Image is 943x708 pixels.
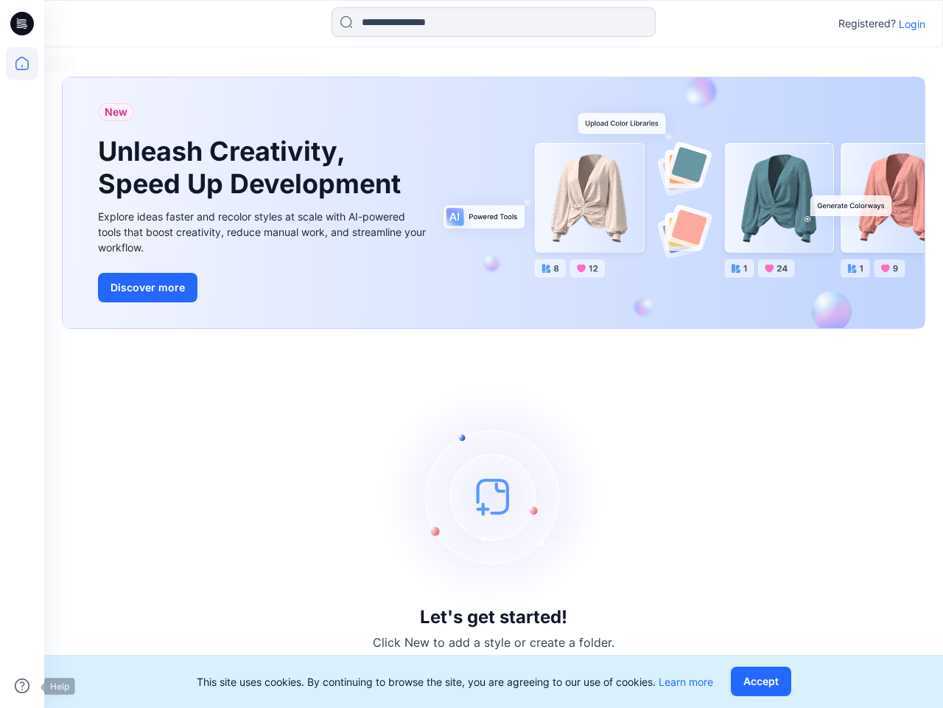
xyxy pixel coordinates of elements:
a: Learn more [659,676,713,688]
p: This site uses cookies. By continuing to browse the site, you are agreeing to our use of cookies. [197,674,713,690]
button: Accept [731,667,791,696]
p: Click New to add a style or create a folder. [373,634,614,651]
img: empty-state-image.svg [383,386,604,607]
p: Login [899,16,925,32]
p: Registered? [838,15,896,32]
a: Discover more [98,273,430,302]
h1: Unleash Creativity, Speed Up Development [98,136,407,199]
h3: Let's get started! [420,607,567,628]
div: Explore ideas faster and recolor styles at scale with AI-powered tools that boost creativity, red... [98,209,430,255]
button: Discover more [98,273,197,302]
span: New [105,103,127,121]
